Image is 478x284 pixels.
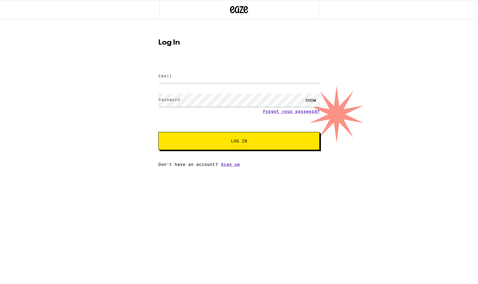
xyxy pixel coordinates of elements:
a: Sign up [221,162,240,167]
div: SHOW [302,93,320,107]
div: Don't have an account? [158,162,320,167]
button: Log In [158,132,320,150]
h1: Log In [158,39,320,46]
a: Forgot your password? [263,109,320,114]
input: Email [158,70,320,83]
label: Email [158,73,172,78]
label: Password [158,97,180,102]
span: Log In [231,139,247,143]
